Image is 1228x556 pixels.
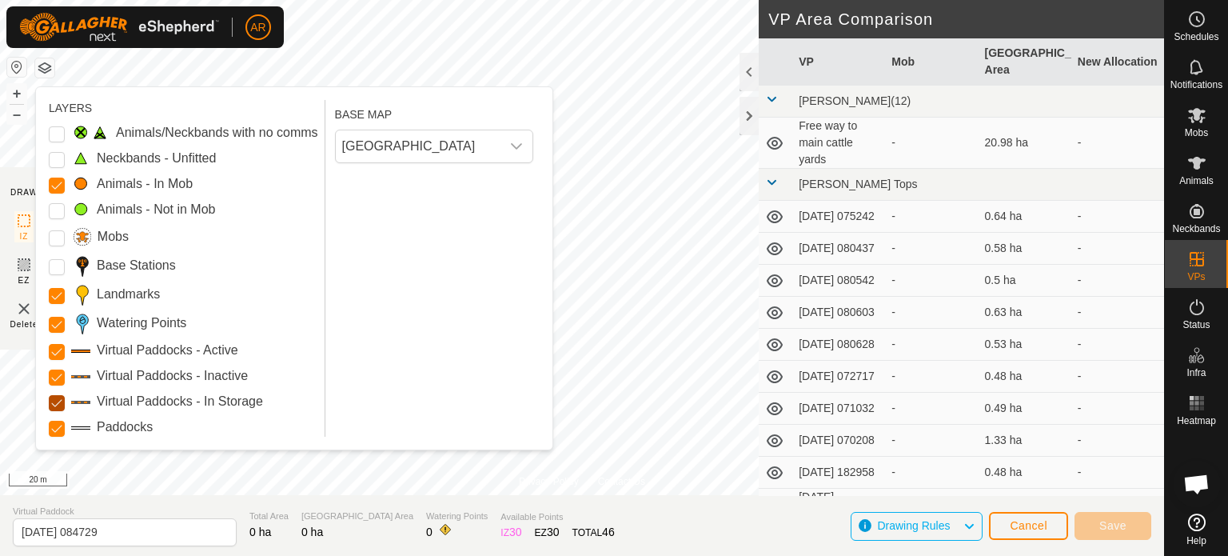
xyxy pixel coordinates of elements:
label: Paddocks [97,418,153,437]
div: - [891,432,971,449]
span: [GEOGRAPHIC_DATA] Area [301,510,413,523]
button: – [7,105,26,124]
label: Base Stations [97,256,176,275]
a: Contact Us [598,474,645,489]
span: Notifications [1170,80,1222,90]
td: 0.58 ha [979,233,1071,265]
td: - [1071,393,1164,425]
td: [DATE] 071032 [792,393,885,425]
td: 0.64 ha [979,201,1071,233]
td: - [1071,297,1164,329]
td: [DATE] 080603 [792,297,885,329]
th: New Allocation [1071,38,1164,86]
button: Reset Map [7,58,26,77]
button: Map Layers [35,58,54,78]
h2: VP Area Comparison [768,10,1164,29]
div: - [891,464,971,481]
button: Save [1074,512,1151,540]
label: Animals/Neckbands with no comms [116,123,318,142]
div: DRAW [10,186,38,198]
td: 0.48 ha [979,361,1071,393]
label: Virtual Paddocks - Inactive [97,366,248,386]
div: - [891,134,971,151]
button: Cancel [989,512,1068,540]
td: 0.5 ha [979,265,1071,297]
span: 30 [509,526,522,538]
td: - [1071,118,1164,169]
img: Gallagher Logo [19,13,219,42]
span: Neckbands [1172,224,1220,234]
span: [PERSON_NAME] Tops [799,178,917,190]
span: 46 [602,526,615,538]
td: Free way to main cattle yards [792,118,885,169]
td: - [1071,233,1164,265]
label: Mobs [98,227,129,246]
td: 0.48 ha [979,457,1071,489]
label: Watering Points [97,314,186,333]
div: Open chat [1173,460,1221,508]
label: Neckbands - Unfitted [97,149,216,168]
span: Total Area [249,510,289,523]
td: - [1071,457,1164,489]
td: - [1071,201,1164,233]
td: 1.33 ha [979,425,1071,457]
span: Watering Points [426,510,488,523]
div: - [891,336,971,353]
span: Drawing Rules [877,519,950,532]
span: Cancel [1010,519,1047,532]
span: [PERSON_NAME](12) [799,94,911,107]
td: - [1071,489,1164,523]
a: Help [1165,507,1228,552]
div: - [891,208,971,225]
button: + [7,84,26,103]
td: [DATE] 080628 [792,329,885,361]
td: [DATE] 080542 [792,265,885,297]
span: Help [1186,536,1206,546]
span: AR [250,19,265,36]
div: dropdown trigger [500,130,532,162]
th: [GEOGRAPHIC_DATA] Area [979,38,1071,86]
div: EZ [535,524,560,541]
span: Animals [1179,176,1214,186]
div: BASE MAP [335,100,533,123]
span: Delete [10,318,38,330]
td: - [1071,329,1164,361]
label: Virtual Paddocks - Active [97,341,238,360]
span: 0 ha [249,526,271,538]
td: [DATE] 070208 [792,425,885,457]
div: - [891,240,971,257]
span: VPs [1187,272,1205,282]
img: VP [14,299,34,318]
div: LAYERS [49,100,318,117]
div: - [891,304,971,321]
span: Save [1099,519,1126,532]
th: VP [792,38,885,86]
td: [DATE] 182958 [792,457,885,489]
div: - [891,368,971,385]
span: Schedules [1174,32,1218,42]
td: 20.98 ha [979,118,1071,169]
span: IZ [20,230,29,242]
span: Virtual Paddock [13,505,237,518]
td: 0.53 ha [979,329,1071,361]
td: 0.5 ha [979,489,1071,523]
td: - [1071,361,1164,393]
label: Animals - In Mob [97,174,193,194]
span: Heatmap [1177,416,1216,426]
td: [DATE] 00:02:38 [792,489,885,523]
span: 30 [547,526,560,538]
th: Mob [885,38,978,86]
span: 0 ha [301,526,323,538]
td: - [1071,425,1164,457]
label: Virtual Paddocks - In Storage [97,392,263,411]
div: - [891,272,971,289]
td: 0.49 ha [979,393,1071,425]
td: - [1071,265,1164,297]
div: IZ [500,524,521,541]
div: - [891,400,971,417]
div: TOTAL [572,524,615,541]
td: [DATE] 072717 [792,361,885,393]
span: EZ [18,274,30,286]
label: Landmarks [97,285,160,304]
a: Privacy Policy [519,474,579,489]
